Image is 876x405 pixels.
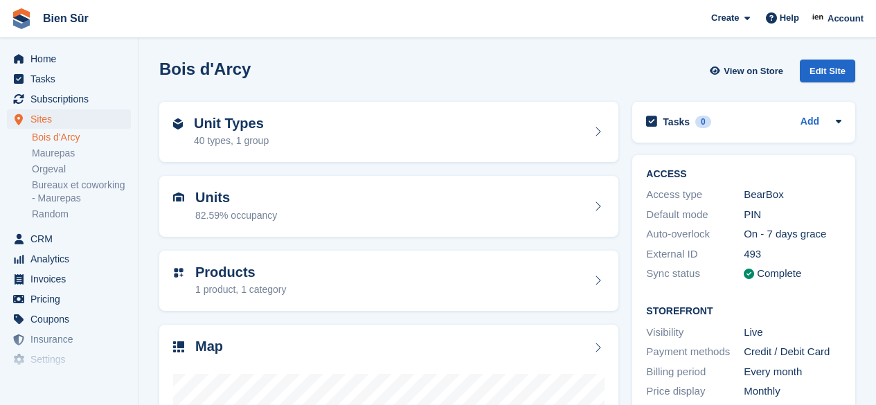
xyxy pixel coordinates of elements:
[173,341,184,352] img: map-icn-33ee37083ee616e46c38cad1a60f524a97daa1e2b2c8c0bc3eb3415660979fc1.svg
[744,364,841,380] div: Every month
[646,364,744,380] div: Billing period
[173,267,184,278] img: custom-product-icn-752c56ca05d30b4aa98f6f15887a0e09747e85b44ffffa43cff429088544963d.svg
[724,64,783,78] span: View on Store
[7,249,131,269] a: menu
[646,306,841,317] h2: Storefront
[32,208,131,221] a: Random
[646,266,744,282] div: Sync status
[7,350,131,369] a: menu
[711,11,739,25] span: Create
[32,131,131,144] a: Bois d'Arcy
[37,7,94,30] a: Bien Sûr
[30,370,114,389] span: Capital
[7,229,131,249] a: menu
[30,309,114,329] span: Coupons
[800,60,855,88] a: Edit Site
[7,330,131,349] a: menu
[30,69,114,89] span: Tasks
[646,246,744,262] div: External ID
[173,118,183,129] img: unit-type-icn-2b2737a686de81e16bb02015468b77c625bbabd49415b5ef34ead5e3b44a266d.svg
[11,8,32,29] img: stora-icon-8386f47178a22dfd0bd8f6a31ec36ba5ce8667c1dd55bd0f319d3a0aa187defe.svg
[744,384,841,399] div: Monthly
[7,89,131,109] a: menu
[663,116,690,128] h2: Tasks
[30,49,114,69] span: Home
[195,208,277,223] div: 82.59% occupancy
[646,207,744,223] div: Default mode
[194,134,269,148] div: 40 types, 1 group
[646,384,744,399] div: Price display
[800,60,855,82] div: Edit Site
[646,325,744,341] div: Visibility
[32,179,131,205] a: Bureaux et coworking - Maurepas
[646,226,744,242] div: Auto-overlock
[7,309,131,329] a: menu
[801,114,819,130] a: Add
[159,251,618,312] a: Products 1 product, 1 category
[32,163,131,176] a: Orgeval
[812,11,825,25] img: Asmaa Habri
[7,69,131,89] a: menu
[30,249,114,269] span: Analytics
[30,89,114,109] span: Subscriptions
[7,269,131,289] a: menu
[30,229,114,249] span: CRM
[744,187,841,203] div: BearBox
[744,246,841,262] div: 493
[195,339,223,354] h2: Map
[646,169,841,180] h2: ACCESS
[646,187,744,203] div: Access type
[695,116,711,128] div: 0
[708,60,789,82] a: View on Store
[195,264,287,280] h2: Products
[30,330,114,349] span: Insurance
[7,109,131,129] a: menu
[7,370,131,389] a: menu
[780,11,799,25] span: Help
[195,190,277,206] h2: Units
[30,269,114,289] span: Invoices
[195,282,287,297] div: 1 product, 1 category
[7,49,131,69] a: menu
[828,12,864,26] span: Account
[159,102,618,163] a: Unit Types 40 types, 1 group
[646,344,744,360] div: Payment methods
[30,350,114,369] span: Settings
[744,207,841,223] div: PIN
[32,147,131,160] a: Maurepas
[744,344,841,360] div: Credit / Debit Card
[173,192,184,202] img: unit-icn-7be61d7bf1b0ce9d3e12c5938cc71ed9869f7b940bace4675aadf7bd6d80202e.svg
[159,60,251,78] h2: Bois d'Arcy
[7,289,131,309] a: menu
[744,226,841,242] div: On - 7 days grace
[194,116,269,132] h2: Unit Types
[757,266,801,282] div: Complete
[30,289,114,309] span: Pricing
[30,109,114,129] span: Sites
[744,325,841,341] div: Live
[159,176,618,237] a: Units 82.59% occupancy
